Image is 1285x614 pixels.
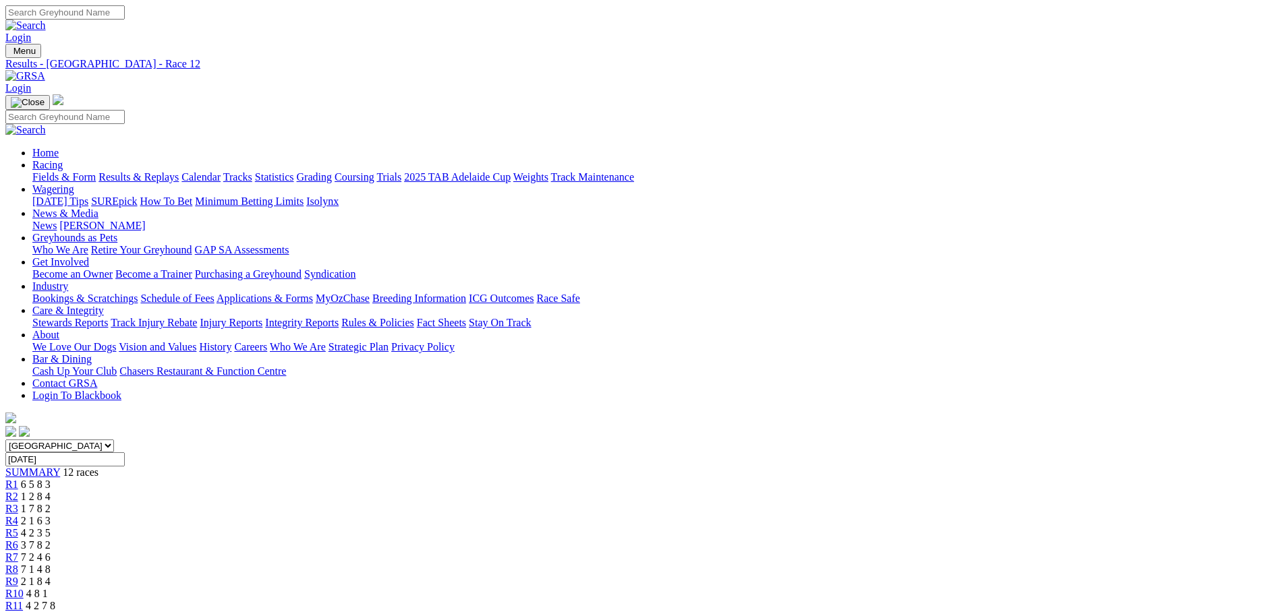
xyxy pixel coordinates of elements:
[5,600,23,611] a: R11
[199,341,231,352] a: History
[297,171,332,183] a: Grading
[32,159,63,171] a: Racing
[32,280,68,292] a: Industry
[417,317,466,328] a: Fact Sheets
[32,341,116,352] a: We Love Our Dogs
[234,341,267,352] a: Careers
[469,317,531,328] a: Stay On Track
[5,588,24,599] a: R10
[335,171,374,183] a: Coursing
[5,551,18,563] span: R7
[513,171,548,183] a: Weights
[21,527,51,539] span: 4 2 3 5
[255,171,294,183] a: Statistics
[217,293,313,304] a: Applications & Forms
[32,268,1280,280] div: Get Involved
[32,195,88,207] a: [DATE] Tips
[32,220,1280,232] div: News & Media
[32,390,121,401] a: Login To Blackbook
[200,317,262,328] a: Injury Reports
[5,44,41,58] button: Toggle navigation
[469,293,534,304] a: ICG Outcomes
[32,195,1280,208] div: Wagering
[304,268,355,280] a: Syndication
[32,244,1280,256] div: Greyhounds as Pets
[111,317,197,328] a: Track Injury Rebate
[21,491,51,502] span: 1 2 8 4
[265,317,339,328] a: Integrity Reports
[551,171,634,183] a: Track Maintenance
[5,20,46,32] img: Search
[181,171,221,183] a: Calendar
[270,341,326,352] a: Who We Are
[11,97,45,108] img: Close
[32,365,117,377] a: Cash Up Your Club
[32,147,59,158] a: Home
[5,124,46,136] img: Search
[19,426,30,437] img: twitter.svg
[195,268,302,280] a: Purchasing a Greyhound
[32,377,97,389] a: Contact GRSA
[91,244,192,255] a: Retire Your Greyhound
[32,171,1280,183] div: Racing
[5,82,31,94] a: Login
[5,110,125,124] input: Search
[32,244,88,255] a: Who We Are
[5,426,16,437] img: facebook.svg
[32,305,104,316] a: Care & Integrity
[5,515,18,526] a: R4
[32,268,113,280] a: Become an Owner
[195,244,289,255] a: GAP SA Assessments
[536,293,579,304] a: Race Safe
[21,551,51,563] span: 7 2 4 6
[32,220,57,231] a: News
[5,32,31,43] a: Login
[98,171,179,183] a: Results & Replays
[5,95,50,110] button: Toggle navigation
[376,171,401,183] a: Trials
[306,195,339,207] a: Isolynx
[32,232,117,243] a: Greyhounds as Pets
[223,171,252,183] a: Tracks
[119,341,196,352] a: Vision and Values
[119,365,286,377] a: Chasers Restaurant & Function Centre
[32,256,89,268] a: Get Involved
[404,171,511,183] a: 2025 TAB Adelaide Cup
[63,466,98,478] span: 12 races
[21,479,51,490] span: 6 5 8 3
[5,491,18,502] a: R2
[5,479,18,490] a: R1
[372,293,466,304] a: Breeding Information
[195,195,304,207] a: Minimum Betting Limits
[140,293,214,304] a: Schedule of Fees
[59,220,145,231] a: [PERSON_NAME]
[5,563,18,575] span: R8
[13,46,36,56] span: Menu
[5,466,60,478] span: SUMMARY
[32,317,108,328] a: Stewards Reports
[32,171,96,183] a: Fields & Form
[21,539,51,551] span: 3 7 8 2
[21,503,51,514] span: 1 7 8 2
[5,503,18,514] a: R3
[5,412,16,423] img: logo-grsa-white.png
[391,341,455,352] a: Privacy Policy
[32,353,92,365] a: Bar & Dining
[91,195,137,207] a: SUREpick
[32,293,138,304] a: Bookings & Scratchings
[21,515,51,526] span: 2 1 6 3
[5,527,18,539] a: R5
[140,195,193,207] a: How To Bet
[32,317,1280,329] div: Care & Integrity
[5,539,18,551] span: R6
[32,365,1280,377] div: Bar & Dining
[5,58,1280,70] a: Results - [GEOGRAPHIC_DATA] - Race 12
[32,341,1280,353] div: About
